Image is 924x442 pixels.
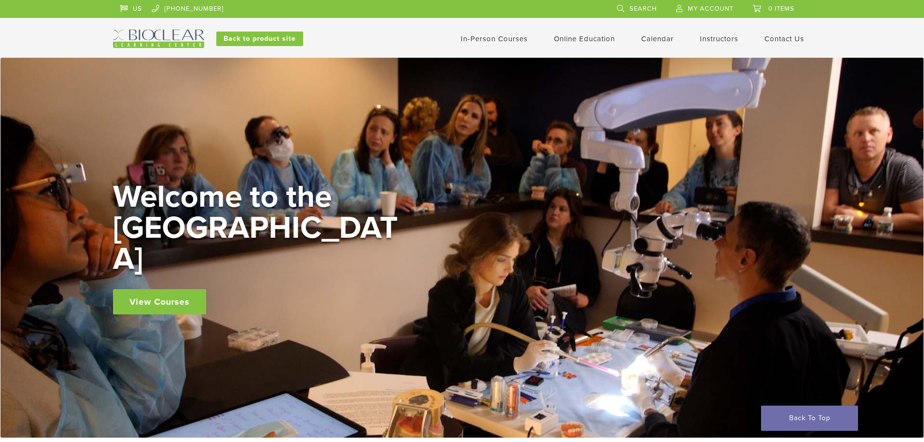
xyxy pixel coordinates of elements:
[113,181,404,275] h2: Welcome to the [GEOGRAPHIC_DATA]
[461,34,528,43] a: In-Person Courses
[700,34,738,43] a: Instructors
[216,32,303,46] a: Back to product site
[113,30,204,48] img: Bioclear
[641,34,674,43] a: Calendar
[761,406,858,431] a: Back To Top
[554,34,615,43] a: Online Education
[113,289,206,314] a: View Courses
[768,5,794,13] span: 0 items
[630,5,657,13] span: Search
[764,34,804,43] a: Contact Us
[688,5,733,13] span: My Account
